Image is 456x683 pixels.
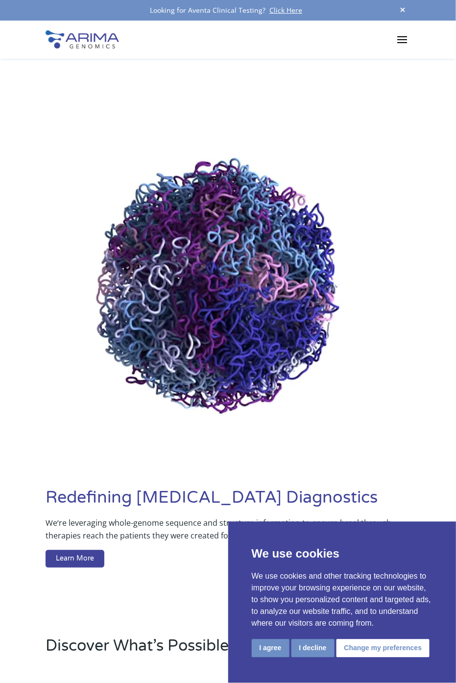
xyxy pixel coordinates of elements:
a: Learn More [46,550,104,568]
p: We use cookies and other tracking technologies to improve your browsing experience on our website... [252,571,433,630]
p: We’re leveraging whole-genome sequence and structure information to ensure breakthrough therapies... [46,517,410,550]
img: Arima-Genomics-logo [46,30,119,49]
button: Change my preferences [336,639,430,658]
div: Looking for Aventa Clinical Testing? [46,4,410,17]
a: Click Here [265,5,306,15]
button: I agree [252,639,289,658]
h1: Redefining [MEDICAL_DATA] Diagnostics [46,487,410,517]
p: We use cookies [252,545,433,563]
h2: Discover What’s Possible [46,635,410,665]
button: I decline [291,639,335,658]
